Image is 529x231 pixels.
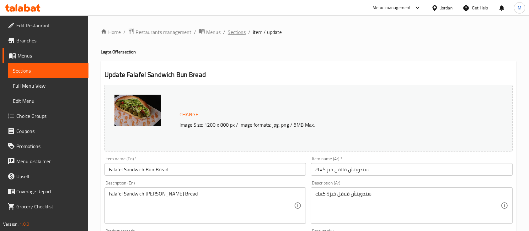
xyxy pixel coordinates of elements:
[3,169,88,184] a: Upsell
[3,154,88,169] a: Menu disclaimer
[101,49,516,55] h4: Lagta Offer section
[518,4,521,11] span: M
[13,82,83,90] span: Full Menu View
[248,28,250,36] li: /
[3,108,88,124] a: Choice Groups
[18,52,83,59] span: Menus
[123,28,126,36] li: /
[16,203,83,210] span: Grocery Checklist
[13,67,83,74] span: Sections
[104,163,306,176] input: Enter name En
[3,48,88,63] a: Menus
[16,22,83,29] span: Edit Restaurant
[16,157,83,165] span: Menu disclaimer
[13,97,83,105] span: Edit Menu
[253,28,282,36] span: item / update
[177,121,468,129] p: Image Size: 1200 x 800 px / Image formats: jpg, png / 5MB Max.
[16,37,83,44] span: Branches
[315,191,500,221] textarea: سندويتش فلافل خبزة كعك
[3,184,88,199] a: Coverage Report
[16,188,83,195] span: Coverage Report
[194,28,196,36] li: /
[3,199,88,214] a: Grocery Checklist
[3,139,88,154] a: Promotions
[206,28,221,36] span: Menus
[8,93,88,108] a: Edit Menu
[3,33,88,48] a: Branches
[16,173,83,180] span: Upsell
[372,4,411,12] div: Menu-management
[311,163,512,176] input: Enter name Ar
[3,124,88,139] a: Coupons
[179,110,198,119] span: Change
[3,18,88,33] a: Edit Restaurant
[136,28,191,36] span: Restaurants management
[104,70,513,80] h2: Update Falafel Sandwich Bun Bread
[114,95,161,126] img: %D8%B3%D9%86%D8%AF%D9%88%D9%8A%D8%B4_%D9%81%D9%84%D8%A7%D9%81%D9%84_%D9%83%D8%B9%D9%83_6373403879...
[199,28,221,36] a: Menus
[16,112,83,120] span: Choice Groups
[16,127,83,135] span: Coupons
[8,63,88,78] a: Sections
[441,4,453,11] div: Jordan
[109,191,294,221] textarea: Falafel Sandwich [PERSON_NAME] Bread
[223,28,225,36] li: /
[101,28,121,36] a: Home
[16,142,83,150] span: Promotions
[3,220,19,228] span: Version:
[19,220,29,228] span: 1.0.0
[8,78,88,93] a: Full Menu View
[128,28,191,36] a: Restaurants management
[101,28,516,36] nav: breadcrumb
[228,28,246,36] a: Sections
[177,108,201,121] button: Change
